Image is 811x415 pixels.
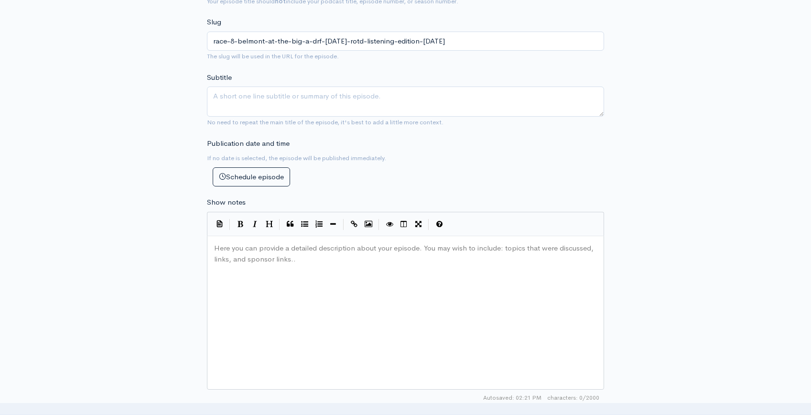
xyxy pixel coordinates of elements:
[428,219,429,230] i: |
[233,217,248,231] button: Bold
[207,118,443,126] small: No need to repeat the main title of the episode, it's best to add a little more context.
[212,217,227,231] button: Insert Show Notes Template
[347,217,361,231] button: Create Link
[378,219,379,230] i: |
[207,154,386,162] small: If no date is selected, the episode will be published immediately.
[207,138,290,149] label: Publication date and time
[312,217,326,231] button: Numbered List
[207,17,221,28] label: Slug
[411,217,425,231] button: Toggle Fullscreen
[262,217,276,231] button: Heading
[279,219,280,230] i: |
[213,167,290,187] button: Schedule episode
[547,393,599,402] span: 0/2000
[397,217,411,231] button: Toggle Side by Side
[207,52,339,60] small: The slug will be used in the URL for the episode.
[361,217,376,231] button: Insert Image
[283,217,297,231] button: Quote
[326,217,340,231] button: Insert Horizontal Line
[248,217,262,231] button: Italic
[382,217,397,231] button: Toggle Preview
[297,217,312,231] button: Generic List
[207,72,232,83] label: Subtitle
[207,32,604,51] input: title-of-episode
[229,219,230,230] i: |
[432,217,446,231] button: Markdown Guide
[483,393,541,402] span: Autosaved: 02:21 PM
[343,219,344,230] i: |
[207,197,246,208] label: Show notes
